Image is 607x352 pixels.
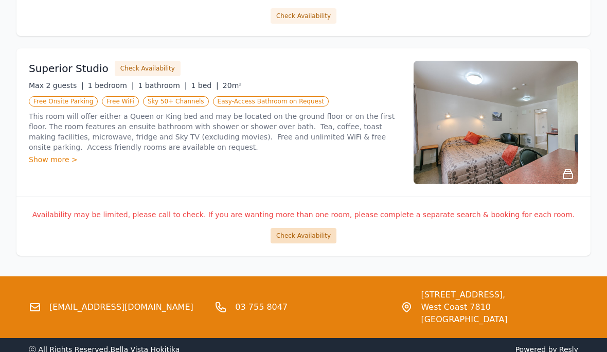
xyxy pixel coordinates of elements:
h3: Superior Studio [29,62,109,76]
button: Check Availability [271,228,336,244]
a: [EMAIL_ADDRESS][DOMAIN_NAME] [49,302,193,314]
span: 20m² [223,82,242,90]
span: [STREET_ADDRESS], [421,289,578,302]
p: Availability may be limited, please call to check. If you are wanting more than one room, please ... [29,210,578,220]
span: 1 bedroom | [88,82,134,90]
span: 1 bathroom | [138,82,187,90]
span: Sky 50+ Channels [143,97,209,107]
p: This room will offer either a Queen or King bed and may be located on the ground floor or on the ... [29,112,401,153]
span: Max 2 guests | [29,82,84,90]
a: 03 755 8047 [235,302,288,314]
span: Free WiFi [102,97,139,107]
span: Free Onsite Parking [29,97,98,107]
div: Show more > [29,155,401,165]
span: West Coast 7810 [GEOGRAPHIC_DATA] [421,302,578,326]
span: Easy-Access Bathroom on Request [213,97,329,107]
button: Check Availability [115,61,181,77]
button: Check Availability [271,9,336,24]
span: 1 bed | [191,82,218,90]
